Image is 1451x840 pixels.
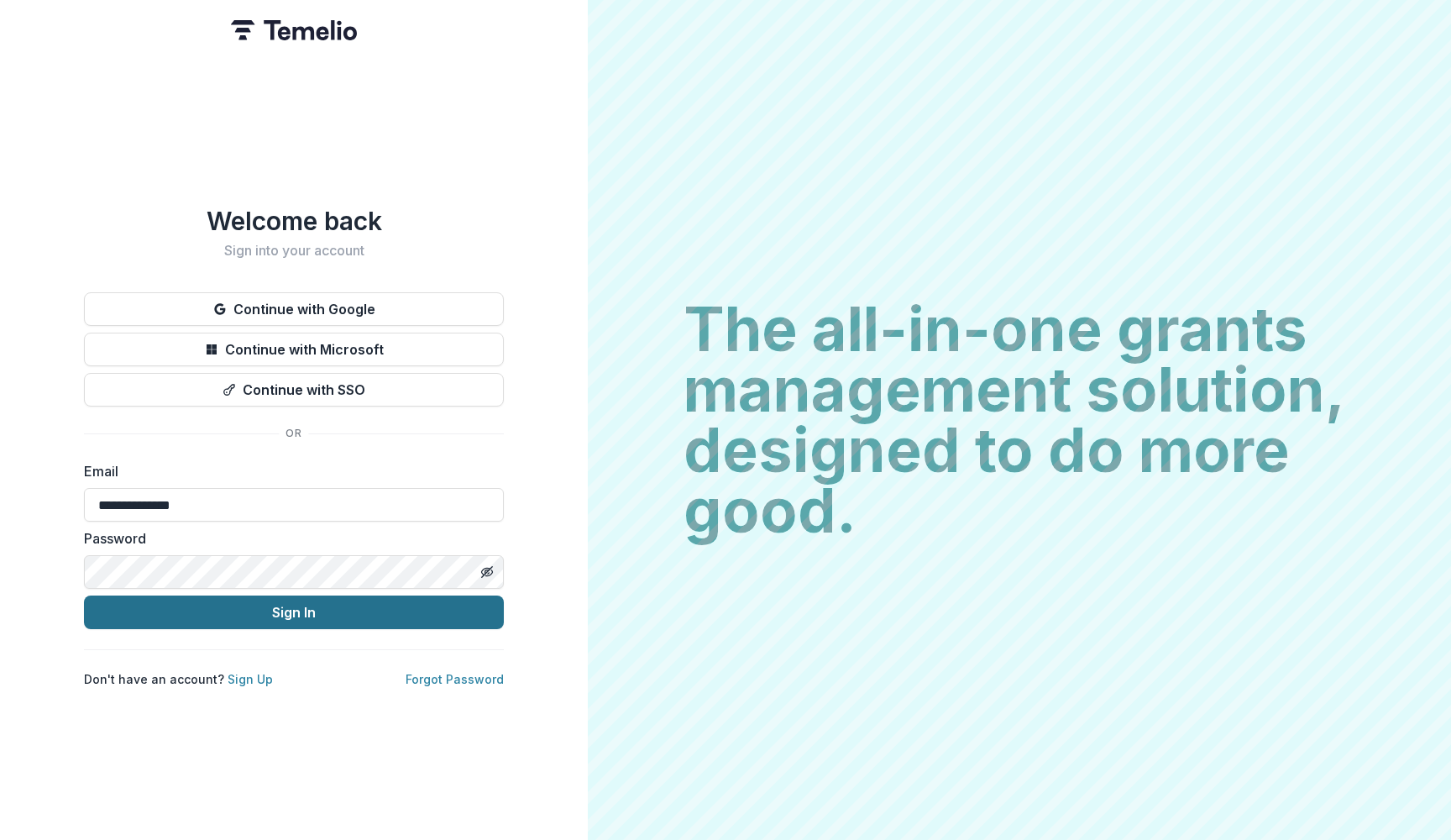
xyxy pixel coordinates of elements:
[231,20,357,40] img: Temelio
[84,670,273,688] p: Don't have an account?
[84,596,504,629] button: Sign In
[84,243,504,259] h2: Sign into your account
[84,292,504,326] button: Continue with Google
[84,206,504,236] h1: Welcome back
[84,461,494,481] label: Email
[84,373,504,407] button: Continue with SSO
[84,528,494,549] label: Password
[474,559,500,585] button: Toggle password visibility
[228,672,273,686] a: Sign Up
[406,672,504,686] a: Forgot Password
[84,333,504,366] button: Continue with Microsoft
